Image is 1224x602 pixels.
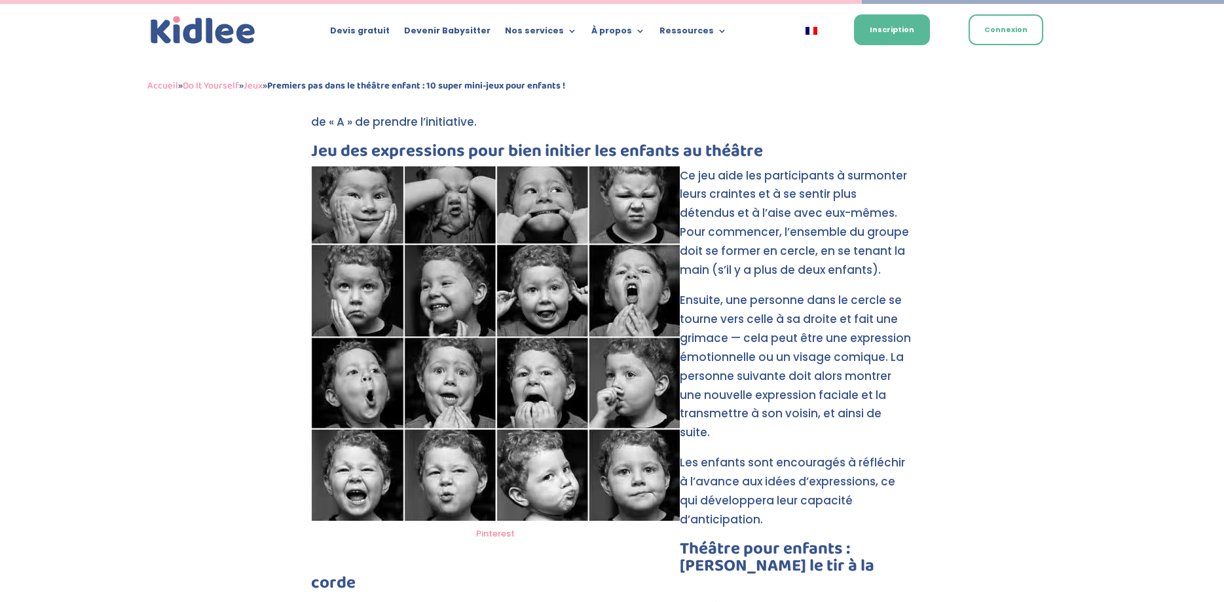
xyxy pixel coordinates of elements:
a: Ressources [659,26,727,41]
a: Inscription [854,14,930,45]
a: Do It Yourself [183,78,239,94]
h3: Jeu des expressions pour bien initier les enfants au théâtre [311,143,914,166]
a: Kidlee Logo [147,13,259,48]
img: logo_kidlee_bleu [147,13,259,48]
h3: Théâtre pour enfants : [PERSON_NAME] le tir à la corde [311,540,914,598]
a: Nos services [505,26,577,41]
a: Devenir Babysitter [404,26,491,41]
a: Pinterest [476,527,515,540]
a: Connexion [969,14,1043,45]
img: Théâtre enfants : jeu des expressions, photo d'enfants [311,166,680,521]
a: À propos [591,26,645,41]
a: Jeux [244,78,263,94]
span: » » » [147,78,565,94]
a: Devis gratuit [330,26,390,41]
strong: Premiers pas dans le théâtre enfant : 10 super mini-jeux pour enfants ! [267,78,565,94]
a: Accueil [147,78,178,94]
img: Français [806,27,817,35]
